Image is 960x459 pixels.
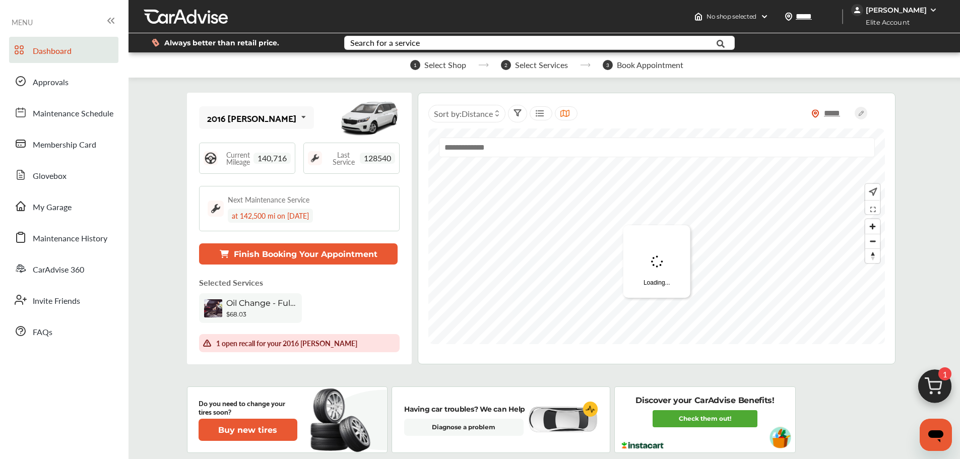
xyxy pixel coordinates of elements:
[199,399,297,416] p: Do you need to change your tires soon?
[33,170,67,183] span: Glovebox
[199,419,297,441] button: Buy new tires
[204,299,222,317] img: oil-change-thumb.jpg
[785,13,793,21] img: location_vector.a44bc228.svg
[9,255,118,282] a: CarAdvise 360
[938,367,951,380] span: 1
[33,107,113,120] span: Maintenance Schedule
[865,219,880,234] button: Zoom in
[434,108,493,119] span: Sort by :
[404,419,524,436] a: Diagnose a problem
[33,139,96,152] span: Membership Card
[9,193,118,219] a: My Garage
[199,277,263,288] p: Selected Services
[770,427,791,448] img: instacart-vehicle.0979a191.svg
[203,339,211,347] img: img
[653,410,757,427] a: Check them out!
[327,151,360,165] span: Last Service
[9,37,118,63] a: Dashboard
[867,186,877,198] img: recenter.ce011a49.svg
[851,4,863,16] img: jVpblrzwTbfkPYzPPzSLxeg0AAAAASUVORK5CYII=
[226,298,297,308] span: Oil Change - Full-synthetic
[623,225,690,298] div: Loading...
[360,153,395,164] span: 128540
[228,209,313,223] div: at 142,500 mi on [DATE]
[33,232,107,245] span: Maintenance History
[12,18,33,26] span: MENU
[865,249,880,263] span: Reset bearing to north
[811,109,819,118] img: location_vector_orange.38f05af8.svg
[866,6,927,15] div: [PERSON_NAME]
[33,295,80,308] span: Invite Friends
[635,395,774,406] p: Discover your CarAdvise Benefits!
[207,113,297,123] div: 2016 [PERSON_NAME]
[164,39,279,46] span: Always better than retail price.
[204,151,218,165] img: steering_logo
[199,419,299,441] a: Buy new tires
[707,13,756,21] span: No shop selected
[350,39,420,47] div: Search for a service
[583,402,598,417] img: cardiogram-logo.18e20815.svg
[309,384,376,455] img: new-tire.a0c7fe23.svg
[620,442,665,449] img: instacart-logo.217963cc.svg
[424,60,466,70] span: Select Shop
[842,9,843,24] img: header-divider.bc55588e.svg
[428,128,885,344] canvas: Map
[527,406,598,433] img: diagnose-vehicle.c84bcb0a.svg
[9,287,118,313] a: Invite Friends
[228,194,309,205] div: Next Maintenance Service
[223,151,253,165] span: Current Mileage
[9,318,118,344] a: FAQs
[9,224,118,250] a: Maintenance History
[253,153,291,164] span: 140,716
[226,310,246,318] b: $68.03
[9,68,118,94] a: Approvals
[9,130,118,157] a: Membership Card
[33,45,72,58] span: Dashboard
[865,248,880,263] button: Reset bearing to north
[404,404,525,415] p: Having car troubles? We can Help
[410,60,420,70] span: 1
[199,243,398,265] button: Finish Booking Your Appointment
[478,63,489,67] img: stepper-arrow.e24c07c6.svg
[929,6,937,14] img: WGsFRI8htEPBVLJbROoPRyZpYNWhNONpIPPETTm6eUC0GeLEiAAAAAElFTkSuQmCC
[852,17,917,28] span: Elite Account
[603,60,613,70] span: 3
[33,326,52,339] span: FAQs
[208,201,224,217] img: maintenance_logo
[308,151,322,165] img: maintenance_logo
[9,99,118,125] a: Maintenance Schedule
[33,201,72,214] span: My Garage
[216,338,357,348] div: 1 open recall for your 2016 [PERSON_NAME]
[911,365,959,413] img: cart_icon.3d0951e8.svg
[760,13,769,21] img: header-down-arrow.9dd2ce7d.svg
[152,38,159,47] img: dollor_label_vector.a70140d1.svg
[865,234,880,248] button: Zoom out
[580,63,591,67] img: stepper-arrow.e24c07c6.svg
[694,13,702,21] img: header-home-logo.8d720a4f.svg
[33,76,69,89] span: Approvals
[339,95,400,141] img: mobile_10487_st0640_046.jpg
[617,60,683,70] span: Book Appointment
[9,162,118,188] a: Glovebox
[462,108,493,119] span: Distance
[515,60,568,70] span: Select Services
[920,419,952,451] iframe: Button to launch messaging window
[33,264,84,277] span: CarAdvise 360
[501,60,511,70] span: 2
